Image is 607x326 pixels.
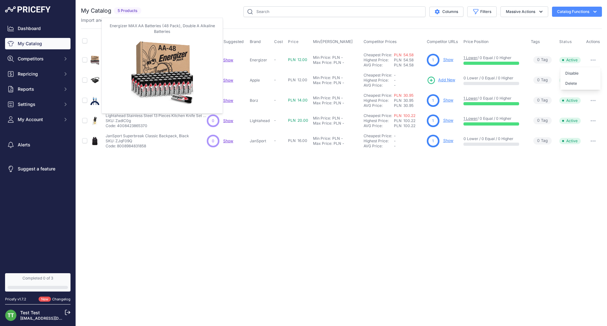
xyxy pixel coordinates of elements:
button: Settings [5,99,71,110]
div: - [341,141,344,146]
div: Max Price: [313,101,332,106]
a: Cheapest Price: [364,52,392,57]
span: - [274,77,276,82]
div: - [340,75,343,80]
span: 0 [212,138,214,144]
span: PLN 16.00 [288,138,307,143]
div: - [340,116,343,121]
div: Pricefy v1.7.2 [5,297,26,302]
button: My Account [5,114,71,125]
span: - [274,98,276,102]
a: Cheapest Price: [364,113,392,118]
p: 0 Lower / 0 Equal / 0 Higher [463,76,524,81]
span: Active [559,97,581,104]
div: PLN [334,101,341,106]
div: PLN 54.58 [394,63,424,68]
span: Repricing [18,71,59,77]
span: Competitor Prices [364,39,397,44]
div: PLN 100.22 [394,123,424,128]
span: Active [559,118,581,124]
span: Active [559,77,581,83]
button: Catalog Functions [552,7,602,17]
div: PLN [332,95,340,101]
div: Max Price: [313,80,332,85]
span: Tag [533,77,552,84]
p: SKU: ZadlC0g [106,118,207,123]
button: Competitors [5,53,71,65]
a: Cheapest Price: [364,93,392,98]
span: Min/[PERSON_NAME] [313,39,353,44]
span: - [274,118,276,123]
div: PLN [332,136,340,141]
span: Tag [533,97,552,104]
p: Code: 8008984831858 [106,144,189,149]
a: Test Test [20,310,40,315]
a: Show [223,78,233,83]
div: Highest Price: [364,98,394,103]
div: Max Price: [313,141,332,146]
a: Show [223,98,233,103]
a: Changelog [52,297,71,301]
span: - [394,78,396,83]
a: Show [223,138,233,143]
p: / 0 Equal / 0 Higher [463,96,524,101]
div: PLN [332,55,340,60]
div: Min Price: [313,55,331,60]
div: PLN [332,75,340,80]
a: Show [443,118,453,123]
a: PLN 54.58 [394,52,414,57]
div: Highest Price: [364,78,394,83]
p: Energizer [250,58,272,63]
span: - [274,138,276,143]
button: Delete [560,78,601,89]
p: Lightahead Stainless Steel 13 Pieces Kitchen Knife Set with Rubber Wood Block [106,113,207,118]
span: Active [559,57,581,63]
span: - [274,57,276,62]
button: Cost [274,39,284,44]
a: 1 Lower [463,116,477,121]
div: PLN [332,116,340,121]
span: Settings [18,101,59,108]
div: AVG Price: [364,83,394,88]
span: - [394,73,396,77]
span: My Account [18,116,59,123]
span: 1 [432,98,434,103]
a: PLN 30.95 [394,93,414,98]
div: Completed 0 of 3 [8,276,68,281]
a: Show [223,118,233,123]
div: - [340,55,343,60]
span: PLN 30.95 [394,98,414,103]
div: AVG Price: [364,63,394,68]
div: Min Price: [313,116,331,121]
div: PLN [334,141,341,146]
a: Completed 0 of 3 [5,273,71,292]
span: - [394,83,396,88]
div: PLN [334,121,341,126]
div: - [341,101,344,106]
span: - [394,133,396,138]
p: / 0 Equal / 0 Higher [463,116,524,121]
p: SKU: ZJqF09Q [106,138,189,144]
button: Columns [429,7,463,17]
span: PLN 100.22 [394,118,415,123]
p: / 0 Equal / 0 Higher [463,55,524,60]
p: Apple [250,78,272,83]
p: JanSport [250,138,272,144]
span: Tags [531,39,540,44]
a: 1 Lower [463,55,477,60]
button: Filters [467,6,497,17]
div: AVG Price: [364,144,394,149]
span: 0 [537,97,540,103]
a: Cheapest Price: [364,133,392,138]
div: Min Price: [313,75,331,80]
button: Repricing [5,68,71,80]
span: PLN 14.00 [288,98,308,102]
a: Cheapest Price: [364,73,392,77]
span: Actions [586,39,600,44]
a: Dashboard [5,23,71,34]
a: Show [223,58,233,62]
div: - [340,136,343,141]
